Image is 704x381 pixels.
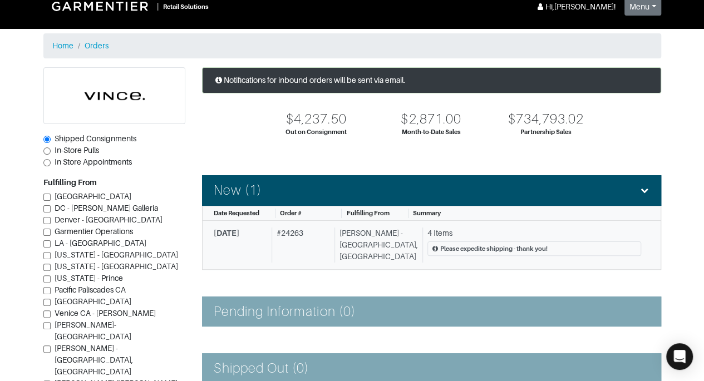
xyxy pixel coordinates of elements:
span: [GEOGRAPHIC_DATA] [55,192,131,201]
span: [PERSON_NAME]-[GEOGRAPHIC_DATA] [55,320,131,341]
input: In-Store Pulls [43,147,51,155]
div: Partnership Sales [520,127,571,137]
span: Summary [413,210,441,216]
div: Please expedite shipping - thank you! [440,244,548,254]
a: Orders [85,41,109,50]
input: Garmentier Operations [43,229,51,236]
span: In-Store Pulls [55,146,99,155]
span: DC - [PERSON_NAME] Galleria [55,204,158,212]
span: Order # [280,210,302,216]
div: # 24263 [272,227,330,263]
input: DC - [PERSON_NAME] Galleria [43,205,51,212]
input: Venice CA - [PERSON_NAME] [43,310,51,318]
input: In Store Appointments [43,159,51,166]
div: Notifications for inbound orders will be sent via email. [202,67,661,93]
label: Fulfilling From [43,177,97,189]
span: [US_STATE] - [GEOGRAPHIC_DATA] [55,250,178,259]
input: [PERSON_NAME] - [GEOGRAPHIC_DATA], [GEOGRAPHIC_DATA] [43,345,51,353]
span: Venice CA - [PERSON_NAME] [55,309,156,318]
span: Date Requested [214,210,259,216]
span: Garmentier Operations [55,227,133,236]
h4: New (1) [214,182,262,199]
input: [GEOGRAPHIC_DATA] [43,299,51,306]
div: 4 Items [427,227,641,239]
input: [US_STATE] - [GEOGRAPHIC_DATA] [43,264,51,271]
div: $734,793.02 [508,111,584,127]
input: Shipped Consignments [43,136,51,143]
input: Denver - [GEOGRAPHIC_DATA] [43,217,51,224]
a: Home [52,41,73,50]
h4: Pending Information (0) [214,304,356,320]
nav: breadcrumb [43,33,661,58]
span: Shipped Consignments [55,134,136,143]
input: [PERSON_NAME]-[GEOGRAPHIC_DATA] [43,322,51,329]
span: Fulfilling From [346,210,389,216]
span: [DATE] [214,229,239,237]
div: Open Intercom Messenger [666,343,693,370]
input: [GEOGRAPHIC_DATA] [43,194,51,201]
input: [US_STATE] - [GEOGRAPHIC_DATA] [43,252,51,259]
span: Denver - [GEOGRAPHIC_DATA] [55,215,163,224]
h4: Shipped Out (0) [214,360,309,377]
input: LA - [GEOGRAPHIC_DATA] [43,240,51,248]
div: $2,871.00 [401,111,461,127]
span: Pacific Paliscades CA [55,285,126,294]
div: Month-to-Date Sales [402,127,461,137]
span: LA - [GEOGRAPHIC_DATA] [55,239,146,248]
input: [US_STATE] - Prince [43,275,51,283]
img: cyAkLTq7csKWtL9WARqkkVaF.png [44,68,185,123]
span: [PERSON_NAME] - [GEOGRAPHIC_DATA], [GEOGRAPHIC_DATA] [55,344,133,376]
span: [GEOGRAPHIC_DATA] [55,297,131,306]
div: | [157,1,159,12]
small: Retail Solutions [163,3,209,10]
div: Out on Consignment [285,127,347,137]
span: [US_STATE] - Prince [55,274,123,283]
div: [PERSON_NAME] - [GEOGRAPHIC_DATA], [GEOGRAPHIC_DATA] [334,227,418,263]
div: Hi, [PERSON_NAME] ! [535,1,616,13]
input: Pacific Paliscades CA [43,287,51,294]
span: [US_STATE] - [GEOGRAPHIC_DATA] [55,262,178,271]
div: $4,237.50 [286,111,346,127]
span: In Store Appointments [55,157,132,166]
